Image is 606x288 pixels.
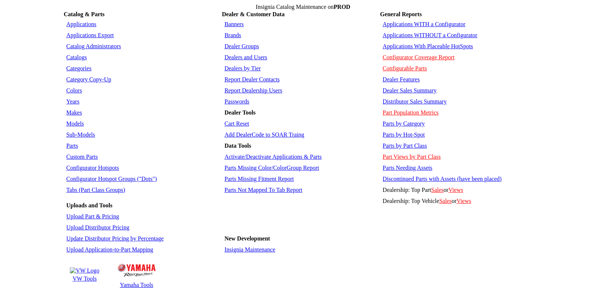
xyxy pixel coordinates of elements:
[118,264,155,277] img: Yamaha Logo
[66,32,114,38] a: Applications Export
[66,187,125,193] a: Tabs (Part Class Groups)
[224,65,261,71] a: Dealers by Tier
[66,87,82,94] a: Colors
[66,131,95,138] a: Sub-Models
[383,76,420,82] a: Dealer Features
[224,54,267,60] a: Dealers and Users
[383,98,447,105] a: Distributor Sales Summary
[383,43,473,49] a: Applications With Placeable HotSpots
[431,187,444,193] a: Sales
[224,176,294,182] a: Parts Missing Fitment Report
[66,246,153,253] a: Upload Application-to-Part Mapping
[66,154,98,160] a: Custom Parts
[224,32,241,38] a: Brands
[380,11,422,17] b: General Reports
[224,43,259,49] a: Dealer Groups
[383,21,466,27] a: Applications WITH a Configurator
[222,11,284,17] b: Dealer & Customer Data
[69,266,100,283] a: VW Logo VW Tools
[66,213,119,219] a: Upload Part & Pricing
[66,235,164,242] a: Update Distributor Pricing by Percentage
[224,154,321,160] a: Activate/Deactivate Applications & Parts
[224,235,270,242] b: New Development
[69,275,100,282] td: VW Tools
[66,202,112,208] b: Uploads and Tools
[224,120,249,127] a: Cart Reset
[224,76,279,82] a: Report Dealer Contacts
[383,131,425,138] a: Parts by Hot-Spot
[383,87,437,94] a: Dealer Sales Summary
[66,65,91,71] a: Categories
[383,65,427,71] a: Configurable Parts
[66,143,78,149] a: Parts
[66,176,157,182] a: Configurator Hotspot Groups ("Dots")
[224,87,282,94] a: Report Dealership Users
[70,267,99,274] img: VW Logo
[383,143,427,149] a: Parts by Part Class
[383,165,432,171] a: Parts Needing Assets
[383,176,502,182] a: Discontinued Parts with Assets (have been placed)
[66,54,87,60] a: Catalogs
[224,131,304,138] a: Add DealerCode to SOAR Traing
[381,185,542,195] td: Dealership: Top Part or
[66,21,96,27] a: Applications
[383,120,425,127] a: Parts by Category
[224,187,302,193] a: Parts Not Mapped To Tab Report
[383,32,478,38] a: Applications WITHOUT a Configurator
[224,246,275,253] a: Insignia Maintenance
[383,54,455,60] a: Configurator Coverage Report
[64,4,542,10] td: Insignia Catalog Maintenance on
[224,98,249,105] a: Passwords
[224,21,243,27] a: Banners
[64,11,104,17] b: Catalog & Parts
[457,198,471,204] a: Views
[334,4,350,10] span: PROD
[449,187,463,193] a: Views
[383,154,441,160] a: Part Views by Part Class
[224,165,319,171] a: Parts Missing Color/ColorGroup Report
[224,143,251,149] b: Data Tools
[439,198,452,204] a: Sales
[66,120,84,127] a: Models
[66,224,129,231] a: Upload Distributor Pricing
[66,165,119,171] a: Configurator Hotspots
[66,109,82,116] a: Makes
[66,76,111,82] a: Category Copy-Up
[383,109,439,116] a: Part Population Metrics
[66,43,121,49] a: Catalog Administrators
[66,98,79,105] a: Years
[224,109,256,116] b: Dealer Tools
[381,196,542,206] td: Dealership: Top Vehicle or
